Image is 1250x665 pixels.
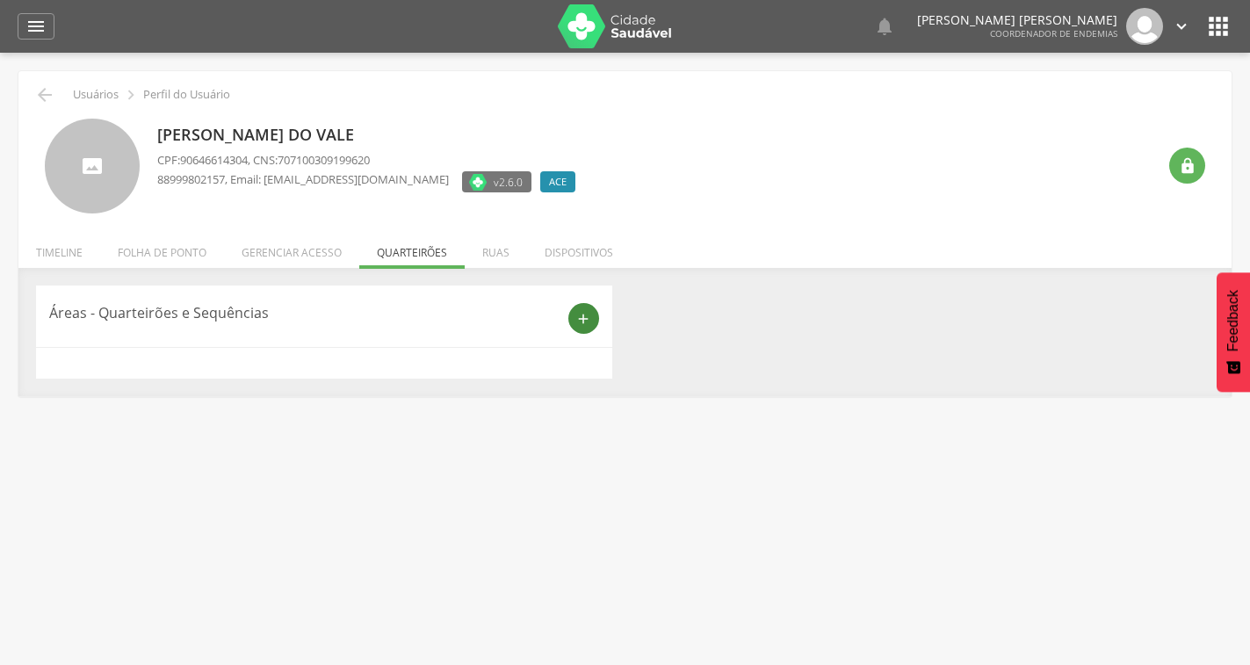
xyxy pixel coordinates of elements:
[917,14,1117,26] p: [PERSON_NAME] [PERSON_NAME]
[157,171,449,188] p: , Email: [EMAIL_ADDRESS][DOMAIN_NAME]
[278,152,370,168] span: 707100309199620
[874,8,895,45] a: 
[18,13,54,40] a: 
[990,27,1117,40] span: Coordenador de Endemias
[1204,12,1232,40] i: 
[1179,157,1196,175] i: 
[34,84,55,105] i: Voltar
[157,124,584,147] p: [PERSON_NAME] do Vale
[49,303,555,323] p: Áreas - Quarteirões e Sequências
[143,88,230,102] p: Perfil do Usuário
[575,311,591,327] i: add
[527,228,631,269] li: Dispositivos
[1172,17,1191,36] i: 
[18,228,100,269] li: Timeline
[157,152,584,169] p: CPF: , CNS:
[494,173,523,191] span: v2.6.0
[224,228,359,269] li: Gerenciar acesso
[100,228,224,269] li: Folha de ponto
[73,88,119,102] p: Usuários
[549,175,567,189] span: ACE
[1217,272,1250,392] button: Feedback - Mostrar pesquisa
[465,228,527,269] li: Ruas
[462,171,531,192] label: Versão do aplicativo
[874,16,895,37] i: 
[1169,148,1205,184] div: Resetar senha
[157,171,225,187] span: 88999802157
[1172,8,1191,45] a: 
[180,152,248,168] span: 90646614304
[25,16,47,37] i: 
[1225,290,1241,351] span: Feedback
[121,85,141,105] i: 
